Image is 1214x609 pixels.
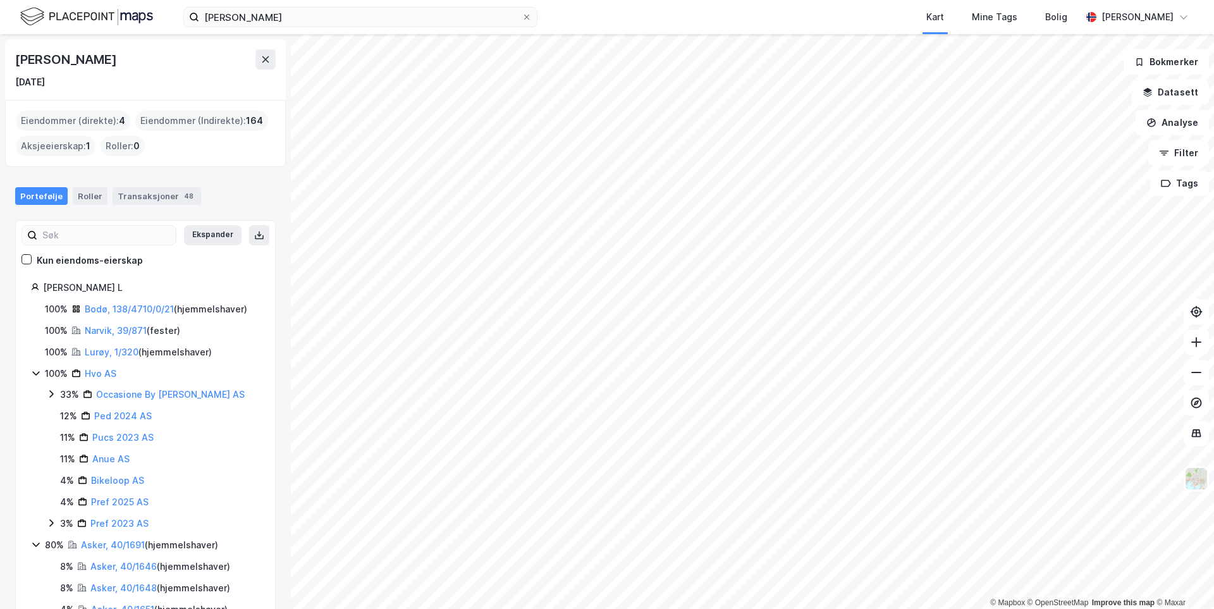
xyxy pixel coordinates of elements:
[81,539,145,550] a: Asker, 40/1691
[60,387,79,402] div: 33%
[45,538,64,553] div: 80%
[90,561,157,572] a: Asker, 40/1646
[85,302,247,317] div: ( hjemmelshaver )
[91,496,149,507] a: Pref 2025 AS
[1132,80,1209,105] button: Datasett
[85,323,180,338] div: ( fester )
[16,111,130,131] div: Eiendommer (direkte) :
[16,136,95,156] div: Aksjeeierskap :
[1148,140,1209,166] button: Filter
[45,366,68,381] div: 100%
[1101,9,1174,25] div: [PERSON_NAME]
[45,323,68,338] div: 100%
[60,409,77,424] div: 12%
[92,432,154,443] a: Pucs 2023 AS
[73,187,107,205] div: Roller
[43,280,260,295] div: [PERSON_NAME] L
[86,138,90,154] span: 1
[1136,110,1209,135] button: Analyse
[81,538,218,553] div: ( hjemmelshaver )
[972,9,1017,25] div: Mine Tags
[60,452,75,467] div: 11%
[20,6,153,28] img: logo.f888ab2527a4732fd821a326f86c7f29.svg
[96,389,245,400] a: Occasione By [PERSON_NAME] AS
[37,253,143,268] div: Kun eiendoms-eierskap
[119,113,125,128] span: 4
[1124,49,1209,75] button: Bokmerker
[85,347,138,357] a: Lurøy, 1/320
[1184,467,1208,491] img: Z
[60,430,75,445] div: 11%
[45,302,68,317] div: 100%
[113,187,201,205] div: Transaksjoner
[90,559,230,574] div: ( hjemmelshaver )
[181,190,196,202] div: 48
[90,582,157,593] a: Asker, 40/1648
[15,49,119,70] div: [PERSON_NAME]
[101,136,145,156] div: Roller :
[15,75,45,90] div: [DATE]
[199,8,522,27] input: Søk på adresse, matrikkel, gårdeiere, leietakere eller personer
[90,581,230,596] div: ( hjemmelshaver )
[60,559,73,574] div: 8%
[37,226,176,245] input: Søk
[135,111,268,131] div: Eiendommer (Indirekte) :
[60,516,73,531] div: 3%
[15,187,68,205] div: Portefølje
[60,473,74,488] div: 4%
[85,368,116,379] a: Hvo AS
[1027,598,1089,607] a: OpenStreetMap
[91,475,144,486] a: Bikeloop AS
[1151,548,1214,609] div: Kontrollprogram for chat
[45,345,68,360] div: 100%
[184,225,242,245] button: Ekspander
[246,113,263,128] span: 164
[90,518,149,529] a: Pref 2023 AS
[1150,171,1209,196] button: Tags
[990,598,1025,607] a: Mapbox
[60,581,73,596] div: 8%
[85,345,212,360] div: ( hjemmelshaver )
[133,138,140,154] span: 0
[1092,598,1155,607] a: Improve this map
[926,9,944,25] div: Kart
[1045,9,1067,25] div: Bolig
[92,453,130,464] a: Anue AS
[85,325,147,336] a: Narvik, 39/871
[60,495,74,510] div: 4%
[85,304,174,314] a: Bodø, 138/4710/0/21
[94,410,152,421] a: Ped 2024 AS
[1151,548,1214,609] iframe: Chat Widget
